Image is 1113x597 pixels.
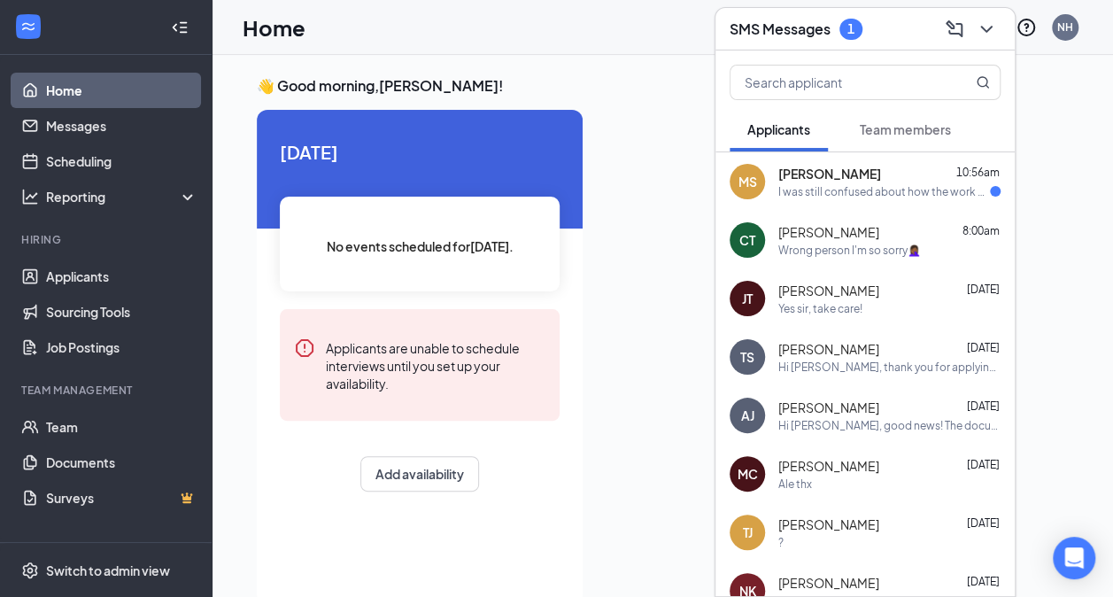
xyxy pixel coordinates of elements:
[778,243,921,258] div: Wrong person I'm so sorry🤦🏾‍♀️
[967,575,1000,588] span: [DATE]
[21,188,39,205] svg: Analysis
[778,457,879,475] span: [PERSON_NAME]
[778,165,881,182] span: [PERSON_NAME]
[46,294,197,330] a: Sourcing Tools
[847,21,854,36] div: 1
[738,465,758,483] div: MC
[778,399,879,416] span: [PERSON_NAME]
[21,383,194,398] div: Team Management
[730,66,940,99] input: Search applicant
[778,535,784,550] div: ?
[730,19,831,39] h3: SMS Messages
[778,516,879,533] span: [PERSON_NAME]
[739,231,755,249] div: CT
[940,15,969,43] button: ComposeMessage
[778,301,862,316] div: Yes sir, take care!
[944,19,965,40] svg: ComposeMessage
[46,108,197,143] a: Messages
[360,456,479,492] button: Add availability
[778,418,1001,433] div: Hi [PERSON_NAME], good news! The document signature request for [DEMOGRAPHIC_DATA]-fil-A - [DEMOG...
[956,166,1000,179] span: 10:56am
[1053,537,1095,579] div: Open Intercom Messenger
[19,18,37,35] svg: WorkstreamLogo
[46,562,170,579] div: Switch to admin view
[21,232,194,247] div: Hiring
[46,409,197,445] a: Team
[1057,19,1073,35] div: NH
[743,523,753,541] div: TJ
[778,223,879,241] span: [PERSON_NAME]
[280,138,560,166] span: [DATE]
[46,445,197,480] a: Documents
[972,15,1001,43] button: ChevronDown
[243,12,305,43] h1: Home
[778,477,812,492] div: Ale thx
[967,458,1000,471] span: [DATE]
[962,224,1000,237] span: 8:00am
[46,143,197,179] a: Scheduling
[778,360,1001,375] div: Hi [PERSON_NAME], thank you for applying with [DEMOGRAPHIC_DATA]-fil-A at [GEOGRAPHIC_DATA][US_ST...
[976,19,997,40] svg: ChevronDown
[967,341,1000,354] span: [DATE]
[46,73,197,108] a: Home
[778,282,879,299] span: [PERSON_NAME]
[171,19,189,36] svg: Collapse
[778,340,879,358] span: [PERSON_NAME]
[967,399,1000,413] span: [DATE]
[741,407,754,424] div: AJ
[46,480,197,516] a: SurveysCrown
[747,121,810,137] span: Applicants
[257,76,1069,96] h3: 👋 Good morning, [PERSON_NAME] !
[46,188,198,205] div: Reporting
[778,184,990,199] div: I was still confused about how the work permit will be signed
[327,236,514,256] span: No events scheduled for [DATE] .
[294,337,315,359] svg: Error
[46,259,197,294] a: Applicants
[778,574,879,592] span: [PERSON_NAME]
[740,348,754,366] div: TS
[976,75,990,89] svg: MagnifyingGlass
[738,173,757,190] div: MS
[1016,17,1037,38] svg: QuestionInfo
[46,330,197,365] a: Job Postings
[967,516,1000,530] span: [DATE]
[326,337,545,392] div: Applicants are unable to schedule interviews until you set up your availability.
[860,121,951,137] span: Team members
[21,562,39,579] svg: Settings
[967,283,1000,296] span: [DATE]
[742,290,753,307] div: JT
